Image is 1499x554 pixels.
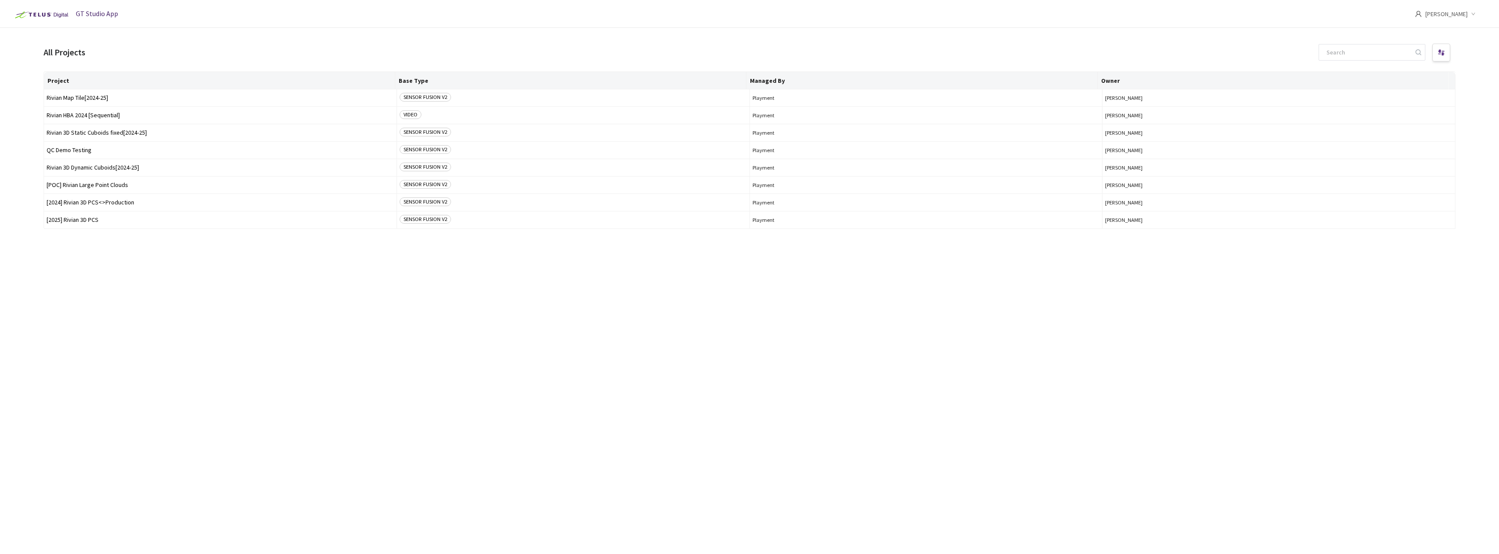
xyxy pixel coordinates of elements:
span: SENSOR FUSION V2 [400,215,451,224]
span: Rivian 3D Dynamic Cuboids[2024-25] [47,164,394,171]
span: Playment [753,112,1100,119]
span: SENSOR FUSION V2 [400,93,451,102]
span: SENSOR FUSION V2 [400,180,451,189]
span: down [1471,12,1475,16]
span: [2025] Rivian 3D PCS [47,217,394,223]
span: Playment [753,217,1100,223]
span: SENSOR FUSION V2 [400,197,451,206]
span: Rivian 3D Static Cuboids fixed[2024-25] [47,129,394,136]
th: Project [44,72,395,89]
button: [PERSON_NAME] [1105,182,1452,188]
span: Playment [753,164,1100,171]
span: Playment [753,182,1100,188]
span: SENSOR FUSION V2 [400,145,451,154]
span: SENSOR FUSION V2 [400,163,451,171]
button: [PERSON_NAME] [1105,147,1452,153]
span: SENSOR FUSION V2 [400,128,451,136]
input: Search [1321,44,1414,60]
span: Rivian Map Tile[2024-25] [47,95,394,101]
button: [PERSON_NAME] [1105,112,1452,119]
span: GT Studio App [76,9,118,18]
span: [POC] Rivian Large Point Clouds [47,182,394,188]
span: Playment [753,147,1100,153]
span: QC Demo Testing [47,147,394,153]
button: [PERSON_NAME] [1105,164,1452,171]
div: All Projects [44,45,85,59]
button: [PERSON_NAME] [1105,95,1452,101]
button: [PERSON_NAME] [1105,199,1452,206]
span: [2024] Rivian 3D PCS<>Production [47,199,394,206]
span: VIDEO [400,110,421,119]
span: user [1415,10,1422,17]
span: Playment [753,95,1100,101]
span: Playment [753,129,1100,136]
th: Base Type [395,72,746,89]
span: Playment [753,199,1100,206]
th: Owner [1098,72,1449,89]
button: [PERSON_NAME] [1105,129,1452,136]
button: [PERSON_NAME] [1105,217,1452,223]
span: Rivian HBA 2024 [Sequential] [47,112,394,119]
th: Managed By [746,72,1098,89]
img: Telus [10,8,71,22]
